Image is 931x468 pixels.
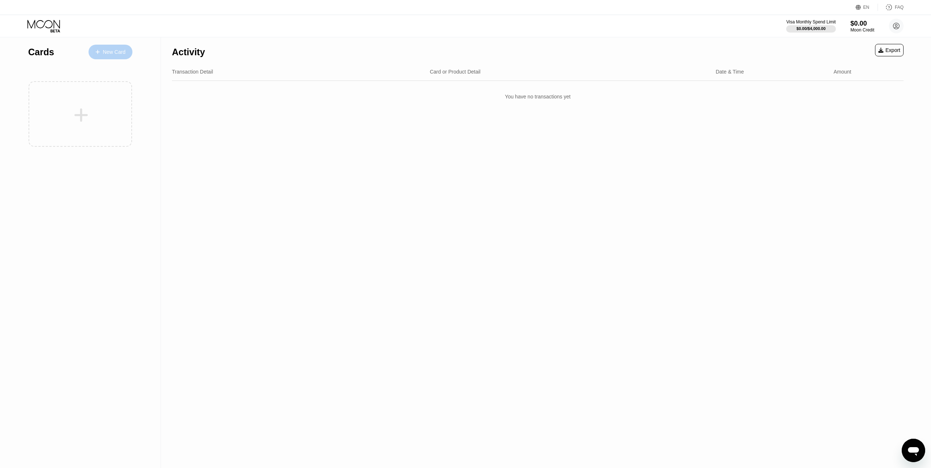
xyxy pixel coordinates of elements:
div: Export [875,44,904,56]
div: $0.00 [851,20,874,27]
div: EN [856,4,878,11]
div: Visa Monthly Spend Limit$0.00/$4,000.00 [786,19,836,33]
div: New Card [103,49,125,55]
div: Amount [834,69,851,75]
div: Moon Credit [851,27,874,33]
div: Transaction Detail [172,69,213,75]
div: Card or Product Detail [430,69,481,75]
iframe: Knop om het berichtenvenster te openen [902,439,925,462]
div: You have no transactions yet [172,86,904,107]
div: $0.00Moon Credit [851,20,874,33]
div: EN [863,5,870,10]
div: FAQ [895,5,904,10]
div: Activity [172,47,205,57]
div: FAQ [878,4,904,11]
div: Visa Monthly Spend Limit [786,19,836,25]
div: Export [878,47,900,53]
div: $0.00 / $4,000.00 [796,26,826,31]
div: Cards [28,47,54,57]
div: New Card [89,45,132,59]
div: Date & Time [716,69,744,75]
